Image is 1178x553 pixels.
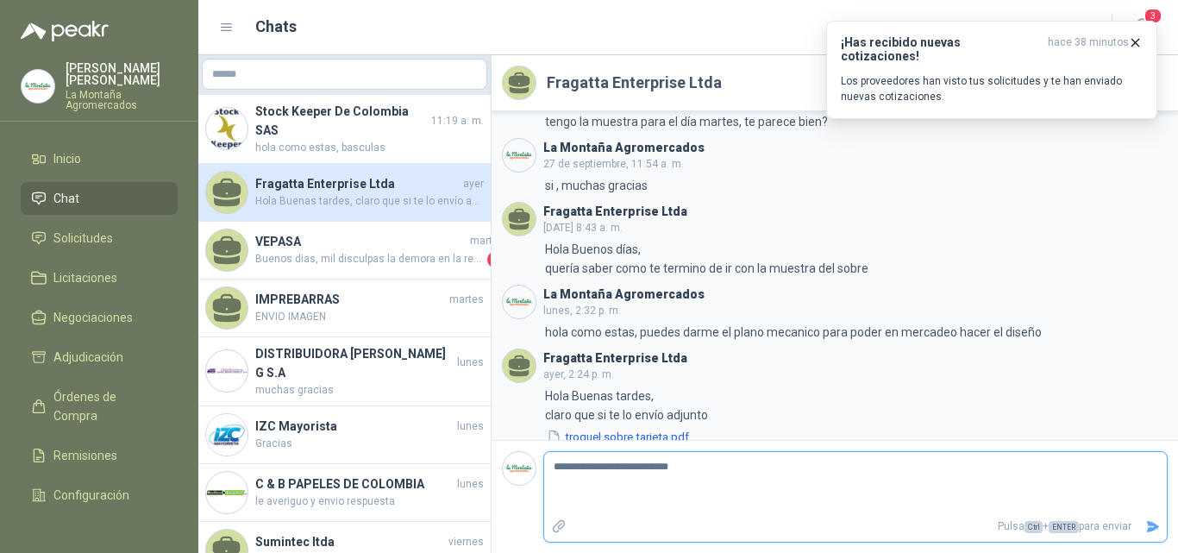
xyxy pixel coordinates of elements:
[53,268,117,287] span: Licitaciones
[545,428,691,446] button: troquel sobre tarjeta.pdf
[544,512,573,542] label: Adjuntar archivos
[206,350,248,392] img: Company Logo
[503,452,536,485] img: Company Logo
[545,323,1042,342] p: hola como estas, puedes darme el plano mecanico para poder en mercadeo hacer el diseño
[1138,512,1167,542] button: Enviar
[487,251,504,268] span: 1
[463,176,484,192] span: ayer
[255,232,467,251] h4: VEPASA
[66,62,178,86] p: [PERSON_NAME] [PERSON_NAME]
[21,222,178,255] a: Solicitudes
[255,417,454,436] h4: IZC Mayorista
[53,486,129,505] span: Configuración
[198,95,491,164] a: Company LogoStock Keeper De Colombia SAS11:19 a. m.hola como estas, basculas
[543,143,705,153] h3: La Montaña Agromercados
[545,386,708,424] p: Hola Buenas tardes, claro que si te lo envío adjunto
[841,73,1143,104] p: Los proveedores han visto tus solicitudes y te han enviado nuevas cotizaciones.
[448,534,484,550] span: viernes
[543,207,687,217] h3: Fragatta Enterprise Ltda
[21,261,178,294] a: Licitaciones
[255,493,484,510] span: le averiguo y envio respuesta
[66,90,178,110] p: La Montaña Agromercados
[255,382,484,399] span: muchas gracias
[255,193,484,210] span: Hola Buenas tardes, claro que si te lo envío adjunto
[198,337,491,406] a: Company LogoDISTRIBUIDORA [PERSON_NAME] G S.Alunesmuchas gracias
[198,164,491,222] a: Fragatta Enterprise LtdaayerHola Buenas tardes, claro que si te lo envío adjunto
[198,464,491,522] a: Company LogoC & B PAPELES DE COLOMBIAlunesle averiguo y envio respuesta
[255,174,460,193] h4: Fragatta Enterprise Ltda
[21,380,178,432] a: Órdenes de Compra
[545,240,868,278] p: Hola Buenos días, quería saber como te termino de ir con la muestra del sobre
[255,474,454,493] h4: C & B PAPELES DE COLOMBIA
[1048,35,1129,63] span: hace 38 minutos
[543,158,684,170] span: 27 de septiembre, 11:54 a. m.
[431,113,484,129] span: 11:19 a. m.
[543,305,621,317] span: lunes, 2:32 p. m.
[457,476,484,493] span: lunes
[206,472,248,513] img: Company Logo
[547,71,722,95] h2: Fragatta Enterprise Ltda
[198,406,491,464] a: Company LogoIZC MayoristalunesGracias
[21,142,178,175] a: Inicio
[255,532,445,551] h4: Sumintec ltda
[255,140,484,156] span: hola como estas, basculas
[503,286,536,318] img: Company Logo
[21,301,178,334] a: Negociaciones
[1126,12,1157,43] button: 3
[1144,8,1162,24] span: 3
[841,35,1041,63] h3: ¡Has recibido nuevas cotizaciones!
[21,439,178,472] a: Remisiones
[198,222,491,280] a: VEPASAmartesBuenos dias, mil disculpas la demora en la respuesta. Nosotros estamos ubicados en [G...
[53,308,133,327] span: Negociaciones
[22,70,54,103] img: Company Logo
[457,355,484,371] span: lunes
[255,290,446,309] h4: IMPREBARRAS
[1024,521,1043,533] span: Ctrl
[21,341,178,374] a: Adjudicación
[53,446,117,465] span: Remisiones
[255,344,454,382] h4: DISTRIBUIDORA [PERSON_NAME] G S.A
[255,251,484,268] span: Buenos dias, mil disculpas la demora en la respuesta. Nosotros estamos ubicados en [GEOGRAPHIC_DA...
[255,309,484,325] span: ENVIO IMAGEN
[255,102,428,140] h4: Stock Keeper De Colombia SAS
[503,139,536,172] img: Company Logo
[545,176,648,195] p: si , muchas gracias
[543,222,623,234] span: [DATE] 8:43 a. m.
[449,292,484,308] span: martes
[826,21,1157,119] button: ¡Has recibido nuevas cotizaciones!hace 38 minutos Los proveedores han visto tus solicitudes y te ...
[457,418,484,435] span: lunes
[198,280,491,337] a: IMPREBARRASmartesENVIO IMAGEN
[573,512,1139,542] p: Pulsa + para enviar
[53,387,161,425] span: Órdenes de Compra
[543,368,614,380] span: ayer, 2:24 p. m.
[21,182,178,215] a: Chat
[53,229,113,248] span: Solicitudes
[21,21,109,41] img: Logo peakr
[21,479,178,512] a: Configuración
[255,436,484,452] span: Gracias
[1049,521,1079,533] span: ENTER
[53,348,123,367] span: Adjudicación
[545,93,828,131] p: buenas tardes, tengo la muestra para el día martes, te parece bien?
[206,108,248,149] img: Company Logo
[543,354,687,363] h3: Fragatta Enterprise Ltda
[255,15,297,39] h1: Chats
[53,189,79,208] span: Chat
[53,149,81,168] span: Inicio
[470,233,504,249] span: martes
[206,414,248,456] img: Company Logo
[543,290,705,299] h3: La Montaña Agromercados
